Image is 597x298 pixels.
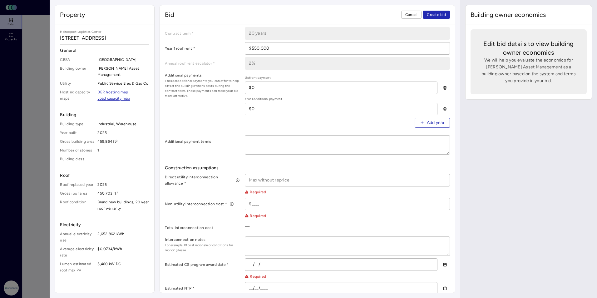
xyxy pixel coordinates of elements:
span: For example, IX cost rationale or conditions for repricing lease [165,243,240,253]
span: Electricity [60,221,149,228]
span: 2,652,862 kWh [97,231,149,243]
span: 2025 [97,130,149,136]
span: Number of stories [60,147,95,153]
label: Additional payments [165,72,240,78]
span: Lumen estimated roof max PV [60,261,95,273]
div: — [245,221,450,231]
span: Year built [60,130,95,136]
span: CBSA [60,57,95,63]
span: These are optional payments you can offer to help offset the building owner's costs during the co... [165,78,240,98]
label: Interconnection notes [165,236,240,243]
label: Estimated CS program award date * [165,261,240,268]
span: Edit bid details to view building owner economics [481,39,577,57]
span: Gross roof area [60,190,95,196]
input: __ years [245,27,449,39]
span: Required [245,273,266,280]
span: Utility [60,80,95,87]
span: Required [245,213,266,219]
span: 5,460 kW DC [97,261,149,273]
button: Cancel [401,11,422,19]
label: Annual roof rent escalator * [165,60,240,67]
span: We will help you evaluate the economics for [PERSON_NAME] Asset Management as a building owner ba... [481,57,577,84]
label: Direct utility interconnection allowance * [165,174,240,186]
span: Construction assumptions [165,165,450,171]
span: — [97,156,149,162]
input: Max without reprice [245,174,449,186]
span: [STREET_ADDRESS] [60,34,149,42]
span: Building class [60,156,95,162]
button: Create bid [423,11,450,19]
span: Year 1 additional payment [245,97,437,102]
span: Building owner [60,65,95,78]
input: $____ [245,198,449,210]
span: 450,703 ft² [97,190,149,196]
span: 1 [97,147,149,153]
span: Create bid [427,12,446,18]
span: Building type [60,121,95,127]
span: Add year [427,119,445,126]
span: Cancel [405,12,418,18]
label: Non-utility interconnection cost * [165,201,240,207]
input: $___ [245,42,449,54]
span: Gross building area [60,138,95,145]
span: Roof [60,172,149,179]
label: Year 1 roof rent * [165,45,240,52]
span: $0.0734/kWh [97,246,149,258]
label: Additional payment terms [165,138,240,145]
span: Annual electricity use [60,231,95,243]
span: Property [60,10,85,19]
span: Hosting capacity maps [60,89,95,102]
span: Roof replaced year [60,181,95,188]
span: [GEOGRAPHIC_DATA] [97,57,149,63]
span: 459,864 ft² [97,138,149,145]
span: 2025 [97,181,149,188]
label: Contract term * [165,30,240,37]
span: Building owner economics [471,10,546,19]
a: DER hosting map [97,89,128,95]
span: Hainesport Logistics Center [60,29,149,34]
span: Upfront payment [245,75,437,80]
span: [PERSON_NAME] Asset Management [97,65,149,78]
span: Public Service Elec & Gas Co [97,80,149,87]
span: Brand new buildings, 20 year roof warranty [97,199,149,211]
span: Roof condition [60,199,95,211]
span: Bid [165,10,174,19]
span: General [60,47,149,54]
span: Average electricity rate [60,246,95,258]
label: Estimated NTP * [165,285,240,291]
span: Building [60,112,149,118]
button: Add year [415,118,450,128]
label: Total interconnection cost [165,225,240,231]
span: Required [245,189,266,195]
a: Load capacity map [97,95,130,102]
span: Industrial, Warehouse [97,121,149,127]
input: _% [245,57,449,69]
